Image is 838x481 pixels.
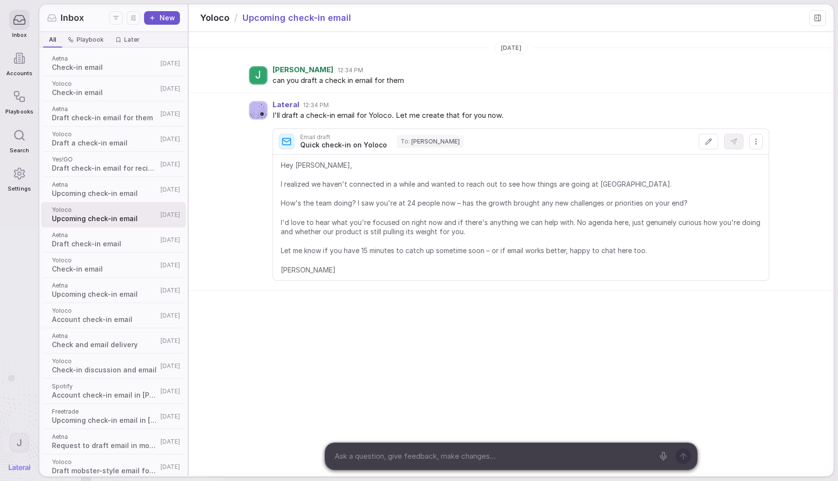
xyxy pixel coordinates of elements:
a: YolocoDraft a check-in email[DATE] [41,127,186,152]
span: [DATE] [161,413,180,420]
span: Yoloco [52,80,158,88]
a: YolocoCheck-in email[DATE] [41,253,186,278]
a: Playbooks [5,81,33,120]
span: [DATE] [161,312,180,320]
span: Aetna [52,282,158,289]
a: AetnaDraft check-in email for them[DATE] [41,101,186,127]
span: Lateral [273,101,299,109]
span: [PERSON_NAME] [411,138,460,145]
span: [DATE] [161,438,180,446]
span: Yoloco [52,257,158,264]
span: Email draft [300,134,387,141]
span: / [234,12,238,24]
span: [DATE] [161,337,180,345]
span: Account check-in email [52,315,158,324]
a: AetnaCheck-in email[DATE] [41,51,186,76]
span: Later [124,36,140,44]
span: [DATE] [161,60,180,67]
span: [DATE] [161,362,180,370]
span: Account check-in email in [PERSON_NAME] style [52,390,158,400]
span: [DATE] [161,85,180,93]
span: Draft check-in email for them [52,113,158,123]
span: Check-in email [52,88,158,97]
span: [DATE] [161,186,180,193]
a: YolocoDraft mobster-style email for user[DATE] [41,454,186,480]
span: Freetrade [52,408,158,416]
span: Upcoming check-in email [52,189,158,198]
span: Aetna [52,332,158,340]
span: Playbook [77,36,104,44]
button: Display settings [127,11,140,25]
span: Aetna [52,231,158,239]
span: All [49,36,56,44]
a: SpotifyAccount check-in email in [PERSON_NAME] style[DATE] [41,379,186,404]
span: Check and email delivery [52,340,158,350]
span: Draft check-in email [52,239,158,249]
span: Check-in email [52,63,158,72]
span: J [255,69,261,81]
span: [PERSON_NAME] [273,66,334,74]
span: Yoloco [52,357,158,365]
span: Aetna [52,55,158,63]
img: Lateral [9,465,30,470]
a: FreetradeUpcoming check-in email in [PERSON_NAME] style[DATE] [41,404,186,429]
span: Playbooks [5,109,33,115]
span: Settings [8,186,31,192]
button: New thread [144,11,180,25]
span: Hey [PERSON_NAME], I realized we haven't connected in a while and wanted to reach out to see how ... [281,160,761,274]
a: AetnaCheck and email delivery[DATE] [41,328,186,353]
button: Filters [109,11,123,25]
img: Agent avatar [249,101,267,119]
a: AetnaRequest to draft email in mobster tone[DATE] [41,429,186,454]
span: [DATE] [161,387,180,395]
a: Yes!GODraft check-in email for recipient[DATE] [41,152,186,177]
a: YolocoCheck-in email[DATE] [41,76,186,101]
span: 12:34 PM [303,101,329,109]
span: Aetna [52,181,158,189]
span: 12:34 PM [338,66,363,74]
span: [DATE] [161,211,180,219]
span: Draft a check-in email [52,138,158,148]
span: Spotify [52,383,158,390]
span: [DATE] [161,110,180,118]
span: Aetna [52,433,158,441]
span: Check-in email [52,264,158,274]
span: Quick check-in on Yoloco [300,141,387,149]
span: Draft mobster-style email for user [52,466,158,476]
a: AetnaDraft check-in email[DATE] [41,227,186,253]
span: Search [10,147,29,154]
span: Yoloco [52,130,158,138]
span: Upcoming check-in email [52,289,158,299]
a: Inbox [5,5,33,43]
span: Request to draft email in mobster tone [52,441,158,450]
span: Accounts [6,70,32,77]
span: Upcoming check-in email in [PERSON_NAME] style [52,416,158,425]
a: YolocoAccount check-in email[DATE] [41,303,186,328]
span: J [16,436,22,449]
a: AetnaUpcoming check-in email[DATE] [41,278,186,303]
span: I'll draft a check-in email for Yoloco. Let me create that for you now. [273,110,769,121]
span: Yoloco [52,206,158,214]
span: Draft check-in email for recipient [52,163,158,173]
span: Upcoming check-in email [242,12,351,24]
span: To : [401,138,410,145]
span: Aetna [52,105,158,113]
span: Inbox [12,32,27,38]
span: [DATE] [161,135,180,143]
a: YolocoUpcoming check-in email[DATE] [41,202,186,227]
span: [DATE] [501,44,521,52]
span: [DATE] [161,287,180,294]
span: Yoloco [52,458,158,466]
span: [DATE] [161,160,180,168]
span: Check-in discussion and email [52,365,158,375]
span: Inbox [61,12,84,24]
span: [DATE] [161,261,180,269]
span: Yoloco [200,12,229,24]
a: AetnaUpcoming check-in email[DATE] [41,177,186,202]
span: Upcoming check-in email [52,214,158,224]
a: YolocoCheck-in discussion and email[DATE] [41,353,186,379]
span: [DATE] [161,236,180,244]
a: Settings [5,159,33,197]
span: [DATE] [161,463,180,471]
span: can you draft a check in email for them [273,75,769,86]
